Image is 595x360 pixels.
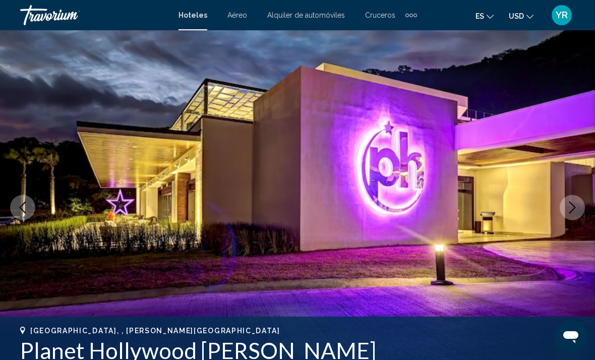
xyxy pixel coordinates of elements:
iframe: Button to launch messaging window [555,320,587,352]
span: [GEOGRAPHIC_DATA], , [PERSON_NAME][GEOGRAPHIC_DATA] [30,327,280,335]
a: Hoteles [178,11,207,19]
span: YR [556,10,568,20]
button: Change language [475,9,494,23]
button: Next image [560,195,585,220]
a: Alquiler de automóviles [267,11,345,19]
span: USD [509,12,524,20]
a: Travorium [20,5,168,25]
button: Change currency [509,9,533,23]
button: User Menu [549,5,575,26]
button: Previous image [10,195,35,220]
a: Cruceros [365,11,395,19]
button: Extra navigation items [405,7,417,23]
span: es [475,12,484,20]
a: Aéreo [227,11,247,19]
